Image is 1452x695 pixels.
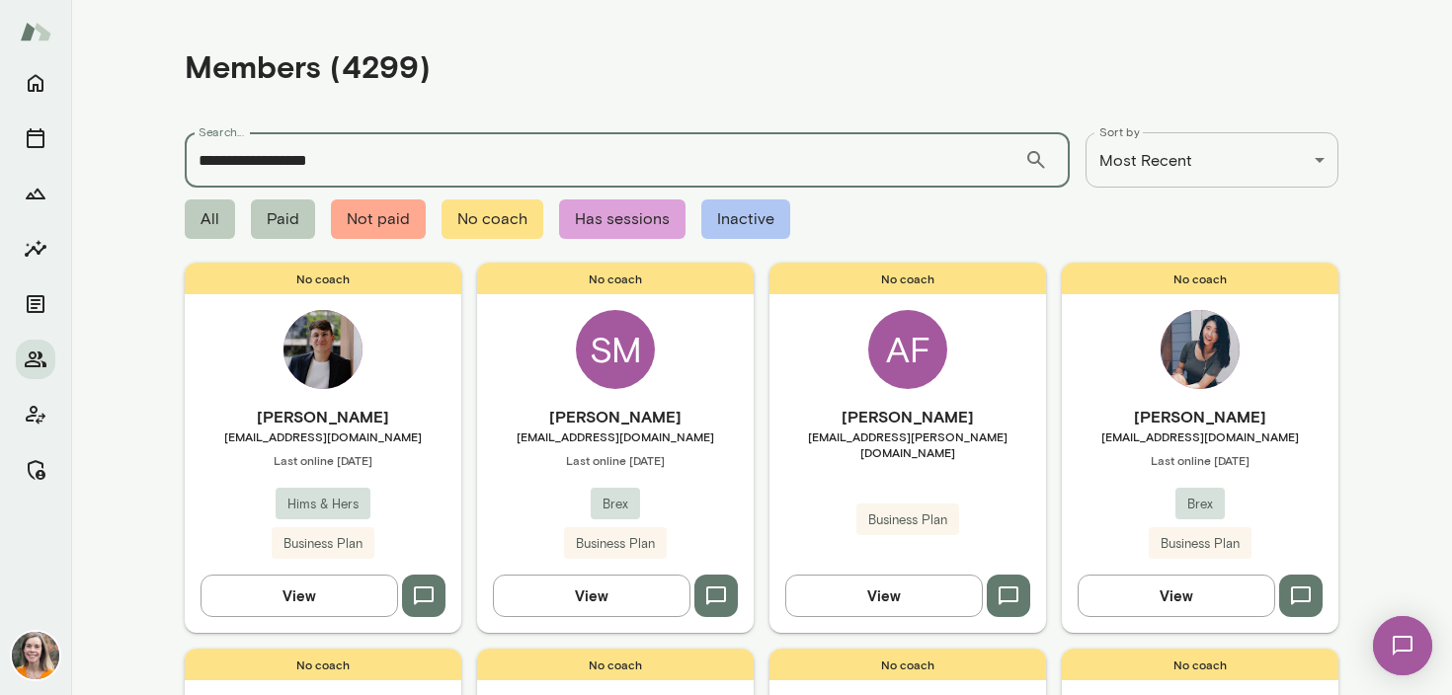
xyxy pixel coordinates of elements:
[16,229,55,269] button: Insights
[1078,575,1275,616] button: View
[185,649,461,680] span: No coach
[16,174,55,213] button: Growth Plan
[1062,452,1338,468] span: Last online [DATE]
[1086,132,1338,188] div: Most Recent
[185,263,461,294] span: No coach
[769,405,1046,428] h6: [PERSON_NAME]
[272,534,374,554] span: Business Plan
[493,575,690,616] button: View
[1175,495,1225,514] span: Brex
[201,575,398,616] button: View
[1099,123,1140,140] label: Sort by
[1062,649,1338,680] span: No coach
[477,452,754,468] span: Last online [DATE]
[442,199,543,239] span: No coach
[16,284,55,324] button: Documents
[16,118,55,158] button: Sessions
[199,123,244,140] label: Search...
[16,450,55,490] button: Manage
[185,199,235,239] span: All
[591,495,640,514] span: Brex
[477,649,754,680] span: No coach
[251,199,315,239] span: Paid
[276,495,370,514] span: Hims & Hers
[185,405,461,428] h6: [PERSON_NAME]
[331,199,426,239] span: Not paid
[1062,405,1338,428] h6: [PERSON_NAME]
[769,263,1046,294] span: No coach
[868,310,947,389] div: AF
[16,395,55,434] button: Client app
[185,47,431,85] h4: Members (4299)
[16,340,55,379] button: Members
[1062,428,1338,444] span: [EMAIL_ADDRESS][DOMAIN_NAME]
[1161,310,1240,389] img: Annie Xue
[477,405,754,428] h6: [PERSON_NAME]
[185,428,461,444] span: [EMAIL_ADDRESS][DOMAIN_NAME]
[1062,263,1338,294] span: No coach
[20,13,51,50] img: Mento
[283,310,363,389] img: Maxime Dubreucq
[1149,534,1251,554] span: Business Plan
[856,510,959,530] span: Business Plan
[477,263,754,294] span: No coach
[769,428,1046,460] span: [EMAIL_ADDRESS][PERSON_NAME][DOMAIN_NAME]
[785,575,983,616] button: View
[477,428,754,444] span: [EMAIL_ADDRESS][DOMAIN_NAME]
[564,534,667,554] span: Business Plan
[16,63,55,103] button: Home
[559,199,686,239] span: Has sessions
[185,452,461,468] span: Last online [DATE]
[12,632,59,679] img: Carrie Kelly
[769,649,1046,680] span: No coach
[701,199,790,239] span: Inactive
[576,310,655,389] div: SM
